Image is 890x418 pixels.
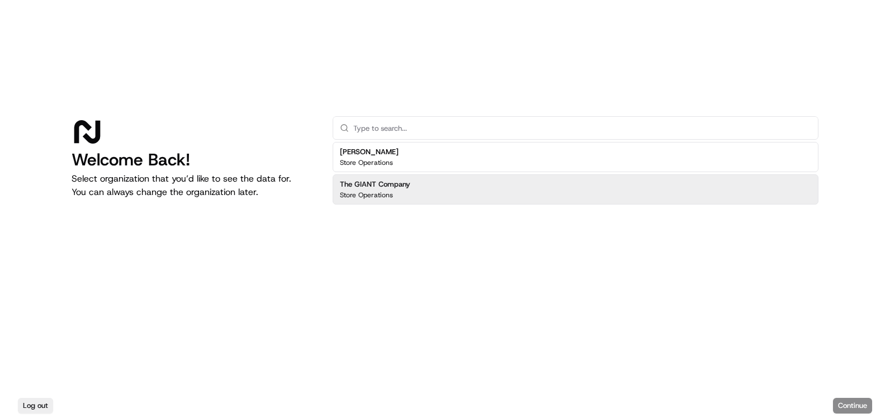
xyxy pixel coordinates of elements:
[18,398,53,414] button: Log out
[340,158,393,167] p: Store Operations
[333,140,818,207] div: Suggestions
[340,179,410,189] h2: The GIANT Company
[353,117,811,139] input: Type to search...
[340,147,399,157] h2: [PERSON_NAME]
[340,191,393,199] p: Store Operations
[72,150,315,170] h1: Welcome Back!
[72,172,315,199] p: Select organization that you’d like to see the data for. You can always change the organization l...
